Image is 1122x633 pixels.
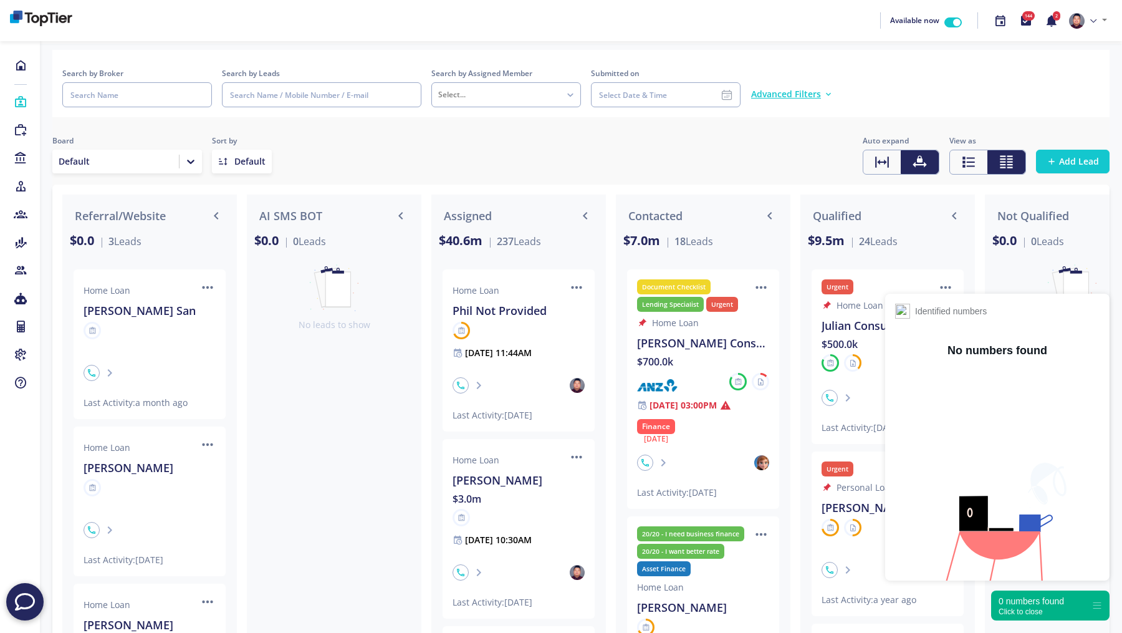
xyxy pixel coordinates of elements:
[1013,7,1038,34] button: 144
[1053,11,1060,21] span: 2
[1022,11,1035,21] span: 144
[1038,7,1064,34] button: 2
[890,15,939,26] span: Available now
[1069,13,1085,29] img: e310ebdf-1855-410b-9d61-d1abdff0f2ad-637831748356285317.png
[10,11,72,26] img: bd260d39-06d4-48c8-91ce-4964555bf2e4-638900413960370303.png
